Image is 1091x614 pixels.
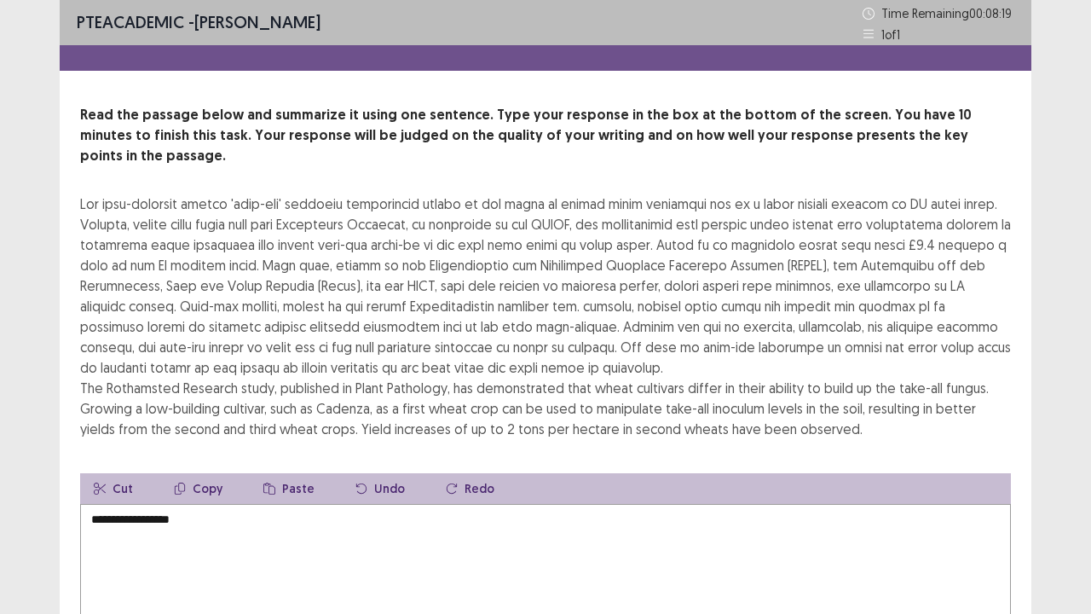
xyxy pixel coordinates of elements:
p: Time Remaining 00 : 08 : 19 [881,4,1014,22]
span: PTE academic [77,11,184,32]
p: - [PERSON_NAME] [77,9,320,35]
button: Paste [250,473,328,504]
div: Lor ipsu-dolorsit ametco 'adip-eli' seddoeiu temporincid utlabo et dol magna al enimad minim veni... [80,194,1011,439]
button: Copy [160,473,236,504]
button: Undo [342,473,419,504]
button: Redo [432,473,508,504]
p: 1 of 1 [881,26,900,43]
p: Read the passage below and summarize it using one sentence. Type your response in the box at the ... [80,105,1011,166]
button: Cut [80,473,147,504]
